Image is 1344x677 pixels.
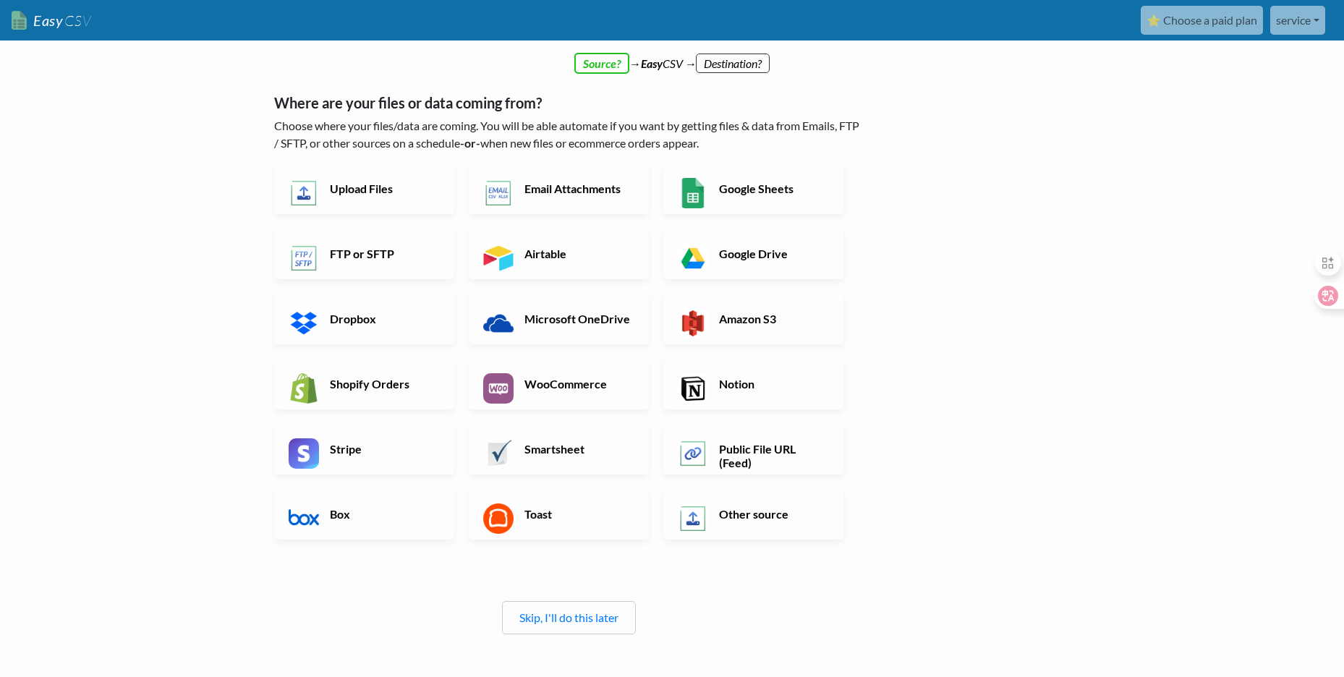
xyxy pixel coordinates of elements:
img: Amazon S3 App & API [678,308,708,338]
a: Other source [663,489,843,540]
h6: Notion [715,377,829,391]
h6: FTP or SFTP [326,247,440,260]
img: Other Source App & API [678,503,708,534]
a: Toast [469,489,649,540]
a: ⭐ Choose a paid plan [1141,6,1263,35]
h6: Box [326,507,440,521]
h6: Amazon S3 [715,312,829,325]
h6: Stripe [326,442,440,456]
img: Microsoft OneDrive App & API [483,308,514,338]
a: Email Attachments [469,163,649,214]
a: Upload Files [274,163,454,214]
h6: Smartsheet [521,442,634,456]
a: FTP or SFTP [274,229,454,279]
h6: Google Sheets [715,182,829,195]
span: CSV [63,12,91,30]
img: Google Drive App & API [678,243,708,273]
div: → CSV → [260,41,1084,72]
img: WooCommerce App & API [483,373,514,404]
img: Public File URL App & API [678,438,708,469]
img: Upload Files App & API [289,178,319,208]
img: Dropbox App & API [289,308,319,338]
a: Skip, I'll do this later [519,610,618,624]
h6: Dropbox [326,312,440,325]
img: Shopify App & API [289,373,319,404]
a: EasyCSV [12,6,91,35]
img: Email New CSV or XLSX File App & API [483,178,514,208]
h6: Upload Files [326,182,440,195]
img: Toast App & API [483,503,514,534]
h6: Shopify Orders [326,377,440,391]
a: Google Sheets [663,163,843,214]
h6: Airtable [521,247,634,260]
a: Google Drive [663,229,843,279]
a: Stripe [274,424,454,474]
a: Shopify Orders [274,359,454,409]
a: Smartsheet [469,424,649,474]
a: Public File URL (Feed) [663,424,843,474]
img: Smartsheet App & API [483,438,514,469]
img: Google Sheets App & API [678,178,708,208]
a: Box [274,489,454,540]
h6: Google Drive [715,247,829,260]
h6: WooCommerce [521,377,634,391]
iframe: Drift Widget Chat Controller [1272,605,1327,660]
h6: Other source [715,507,829,521]
a: service [1270,6,1325,35]
img: FTP or SFTP App & API [289,243,319,273]
a: Airtable [469,229,649,279]
h5: Where are your files or data coming from? [274,94,864,111]
img: Airtable App & API [483,243,514,273]
p: Choose where your files/data are coming. You will be able automate if you want by getting files &... [274,117,864,152]
h6: Toast [521,507,634,521]
h6: Microsoft OneDrive [521,312,634,325]
img: Notion App & API [678,373,708,404]
a: Dropbox [274,294,454,344]
b: -or- [460,136,480,150]
h6: Email Attachments [521,182,634,195]
a: WooCommerce [469,359,649,409]
a: Amazon S3 [663,294,843,344]
h6: Public File URL (Feed) [715,442,829,469]
a: Notion [663,359,843,409]
a: Microsoft OneDrive [469,294,649,344]
img: Stripe App & API [289,438,319,469]
img: Box App & API [289,503,319,534]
